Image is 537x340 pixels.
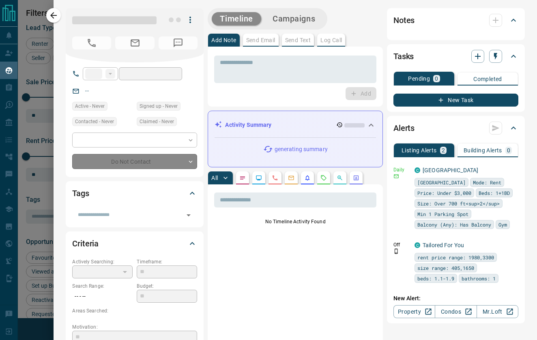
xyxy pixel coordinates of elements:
[288,175,294,181] svg: Emails
[140,102,178,110] span: Signed up - Never
[214,218,376,225] p: No Timeline Activity Found
[72,187,89,200] h2: Tags
[415,167,420,173] div: condos.ca
[417,220,491,229] span: Balcony (Any): Has Balcony
[393,241,410,248] p: Off
[435,76,438,81] p: 0
[473,178,501,186] span: Mode: Rent
[320,175,327,181] svg: Requests
[417,264,474,272] span: size range: 405,1650
[225,121,271,129] p: Activity Summary
[393,14,415,27] h2: Notes
[140,118,174,126] span: Claimed - Never
[393,166,410,173] p: Daily
[417,253,494,261] span: rent price range: 1980,3300
[393,94,518,107] button: New Task
[507,148,510,153] p: 0
[256,175,262,181] svg: Lead Browsing Activity
[72,237,99,250] h2: Criteria
[137,282,197,290] p: Budget:
[408,76,430,81] p: Pending
[72,36,111,49] span: No Number
[479,189,510,197] span: Beds: 1+1BD
[72,282,133,290] p: Search Range:
[417,189,471,197] span: Price: Under $3,000
[72,154,197,169] div: Do Not Contact
[393,122,415,135] h2: Alerts
[72,184,197,203] div: Tags
[239,175,246,181] svg: Notes
[393,305,435,318] a: Property
[393,50,414,63] h2: Tasks
[435,305,477,318] a: Condos
[75,102,105,110] span: Active - Never
[337,175,343,181] svg: Opportunities
[498,220,507,229] span: Gym
[477,305,518,318] a: Mr.Loft
[393,294,518,303] p: New Alert:
[159,36,198,49] span: No Number
[402,148,437,153] p: Listing Alerts
[393,11,518,30] div: Notes
[353,175,359,181] svg: Agent Actions
[417,210,468,218] span: Min 1 Parking Spot
[415,242,420,248] div: condos.ca
[423,242,464,248] a: Tailored For You
[264,12,323,26] button: Campaigns
[183,210,194,221] button: Open
[417,274,454,282] span: beds: 1.1-1.9
[393,118,518,138] div: Alerts
[72,234,197,253] div: Criteria
[72,290,133,303] p: -- - --
[211,37,236,43] p: Add Note
[212,12,261,26] button: Timeline
[72,307,197,314] p: Areas Searched:
[72,258,133,265] p: Actively Searching:
[215,118,376,133] div: Activity Summary
[137,258,197,265] p: Timeframe:
[473,76,502,82] p: Completed
[211,175,218,181] p: All
[72,323,197,331] p: Motivation:
[417,178,466,186] span: [GEOGRAPHIC_DATA]
[75,118,114,126] span: Contacted - Never
[464,148,502,153] p: Building Alerts
[304,175,311,181] svg: Listing Alerts
[442,148,445,153] p: 2
[85,88,88,94] a: --
[462,274,496,282] span: bathrooms: 1
[393,248,399,254] svg: Push Notification Only
[275,145,328,154] p: generating summary
[423,167,478,173] a: [GEOGRAPHIC_DATA]
[393,47,518,66] div: Tasks
[115,36,154,49] span: No Email
[417,199,500,207] span: Size: Over 700 ft<sup>2</sup>
[272,175,278,181] svg: Calls
[393,173,399,179] svg: Email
